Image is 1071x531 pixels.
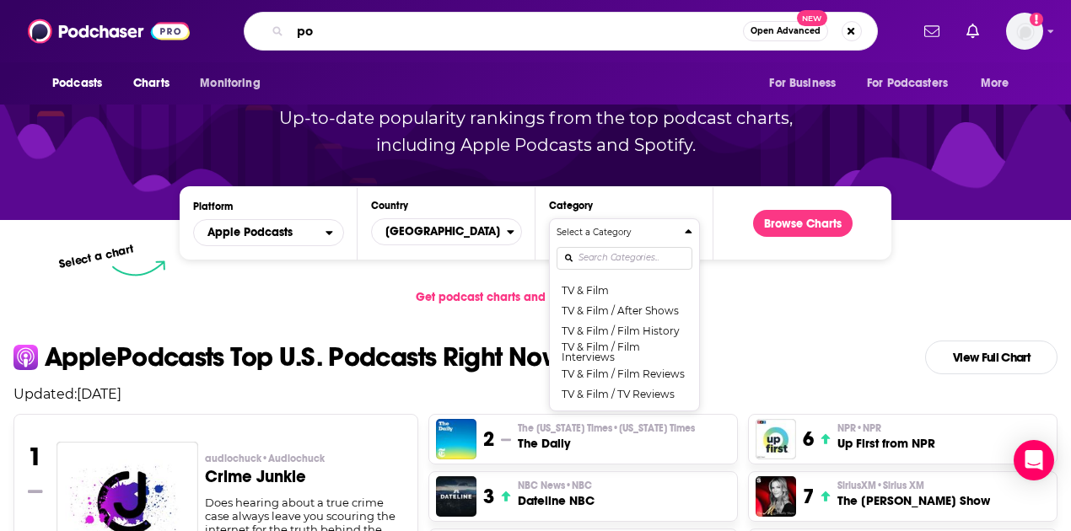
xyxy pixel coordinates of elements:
[867,72,948,95] span: For Podcasters
[1014,440,1054,480] div: Open Intercom Messenger
[557,300,692,320] button: TV & Film / After Shows
[45,344,562,371] p: Apple Podcasts Top U.S. Podcasts Right Now
[372,217,507,246] span: [GEOGRAPHIC_DATA]
[1006,13,1043,50] span: Logged in as collectedstrategies
[193,219,344,246] button: open menu
[205,452,325,465] span: audiochuck
[557,228,678,237] h4: Select a Category
[518,479,595,492] p: NBC News • NBC
[207,227,293,239] span: Apple Podcasts
[837,421,881,435] span: NPR
[518,492,595,509] h3: Dateline NBC
[837,479,924,492] span: SiriusXM
[518,421,695,452] a: The [US_STATE] Times•[US_STATE] TimesThe Daily
[518,435,695,452] h3: The Daily
[876,480,924,491] span: • Sirius XM
[1030,13,1043,26] svg: Add a profile image
[837,479,990,492] p: SiriusXM • Sirius XM
[743,21,828,41] button: Open AdvancedNew
[557,247,692,270] input: Search Categories...
[557,320,692,341] button: TV & Film / Film History
[122,67,180,99] a: Charts
[483,484,494,509] h3: 3
[133,72,170,95] span: Charts
[856,422,881,434] span: • NPR
[837,421,935,435] p: NPR • NPR
[837,479,990,509] a: SiriusXM•Sirius XMThe [PERSON_NAME] Show
[28,15,190,47] img: Podchaser - Follow, Share and Rate Podcasts
[803,484,814,509] h3: 7
[205,469,405,485] h3: Crime Junkie
[244,12,878,51] div: Search podcasts, credits, & more...
[416,290,638,304] span: Get podcast charts and rankings via API
[1006,13,1043,50] img: User Profile
[245,105,826,158] p: Up-to-date popularity rankings from the top podcast charts, including Apple Podcasts and Spotify.
[40,67,124,99] button: open menu
[856,67,972,99] button: open menu
[797,10,827,26] span: New
[757,67,857,99] button: open menu
[557,363,692,383] button: TV & Film / Film Reviews
[112,260,165,276] img: select arrow
[290,18,743,45] input: Search podcasts, credits, & more...
[52,72,102,95] span: Podcasts
[751,27,821,35] span: Open Advanced
[756,476,796,517] img: The Megyn Kelly Show
[803,426,814,452] h3: 6
[188,67,282,99] button: open menu
[402,276,668,318] a: Get podcast charts and rankings via API
[756,419,796,459] img: Up First from NPR
[837,492,990,509] h3: The [PERSON_NAME] Show
[557,280,692,300] button: TV & Film
[918,17,946,46] a: Show notifications dropdown
[205,452,405,496] a: audiochuck•AudiochuckCrime Junkie
[518,479,592,492] span: NBC News
[483,426,494,452] h3: 2
[1006,13,1043,50] button: Show profile menu
[193,219,344,246] h2: Platforms
[518,421,695,435] span: The [US_STATE] Times
[13,345,38,369] img: apple Icon
[549,218,700,411] button: Categories
[436,476,476,517] img: Dateline NBC
[565,480,592,491] span: • NBC
[557,383,692,404] button: TV & Film / TV Reviews
[969,67,1031,99] button: open menu
[925,341,1058,374] a: View Full Chart
[960,17,986,46] a: Show notifications dropdown
[837,421,935,452] a: NPR•NPRUp First from NPR
[837,435,935,452] h3: Up First from NPR
[28,442,42,472] h3: 1
[371,218,522,245] button: Countries
[518,421,695,435] p: The New York Times • New York Times
[518,479,595,509] a: NBC News•NBCDateline NBC
[200,72,260,95] span: Monitoring
[557,341,692,363] button: TV & Film / Film Interviews
[261,453,325,464] span: • Audiochuck
[436,419,476,459] img: The Daily
[753,210,853,237] button: Browse Charts
[612,422,695,434] span: • [US_STATE] Times
[57,242,135,271] p: Select a chart
[205,452,405,465] p: audiochuck • Audiochuck
[769,72,836,95] span: For Business
[981,72,1009,95] span: More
